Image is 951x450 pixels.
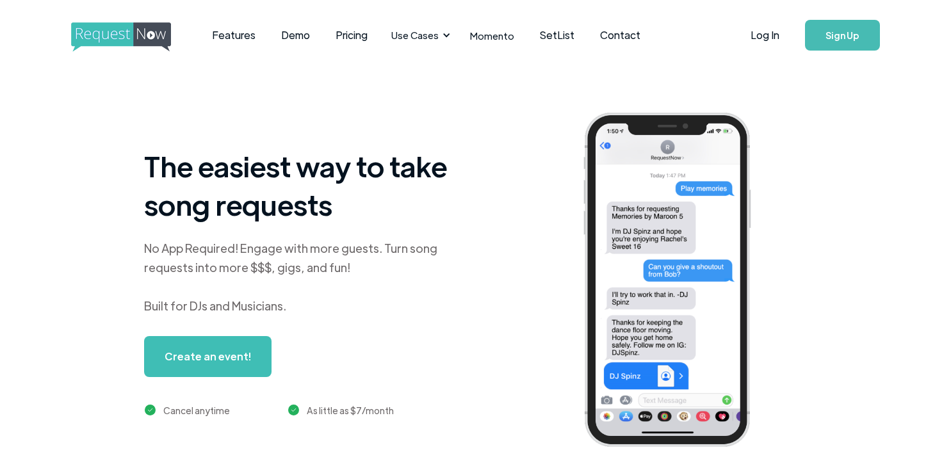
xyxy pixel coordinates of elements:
div: Use Cases [384,15,454,55]
a: Momento [457,17,527,54]
a: Log In [738,13,792,58]
a: Features [199,15,268,55]
div: Use Cases [391,28,439,42]
a: Create an event! [144,336,272,377]
div: No App Required! Engage with more guests. Turn song requests into more $$$, gigs, and fun! Built ... [144,239,464,316]
a: Sign Up [805,20,880,51]
a: home [71,22,167,48]
div: Cancel anytime [163,403,230,418]
div: As little as $7/month [307,403,394,418]
a: Pricing [323,15,380,55]
a: SetList [527,15,587,55]
img: requestnow logo [71,22,195,52]
a: Demo [268,15,323,55]
a: Contact [587,15,653,55]
img: green checkmark [288,405,299,415]
img: green checkmark [145,405,156,415]
h1: The easiest way to take song requests [144,147,464,223]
